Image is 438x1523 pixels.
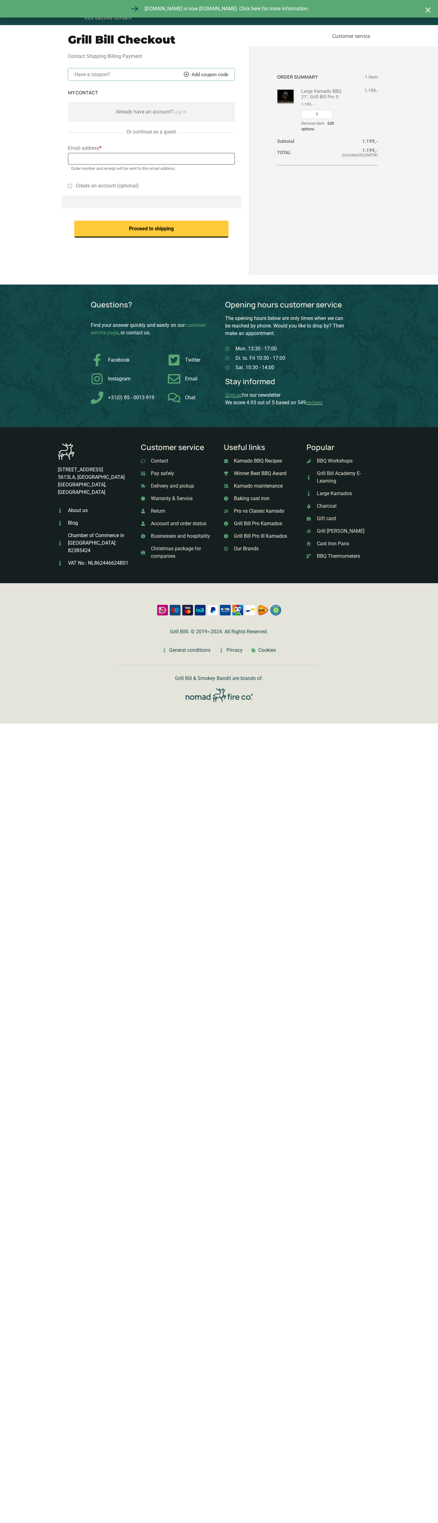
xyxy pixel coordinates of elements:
[149,470,174,477] span: Pay safely
[362,148,378,153] span: 1.199,-
[301,102,313,107] span: 1.199,-
[362,139,378,144] span: 1.199,-
[307,490,380,497] a: large kamado
[307,552,380,560] a: BBQ Thermometer
[232,520,282,527] span: Grill Bill Pro Kamados
[332,33,370,40] a: Customer service
[149,495,193,502] span: Warranty & Service
[91,322,205,336] a: customer service page
[224,495,297,502] a: gietijzer inbakken
[315,515,336,522] span: Gift card
[66,507,88,514] span: About us
[295,88,348,132] div: Large Kamado BBQ 21", Grill Bill Pro II
[173,109,187,115] a: Log in
[307,470,380,485] a: bbq cursus
[74,108,229,116] div: Already have an account?
[86,53,106,59] span: Shipping
[234,354,285,362] span: Di. to. Fri 10:30 - 17:00
[320,153,378,157] small: (includes BTW)
[225,391,347,406] p: for our newsletter We score 4.93 out of 5 based on 549
[306,400,322,406] a: reviews
[232,457,282,465] span: Kamado BBQ Recipes
[91,301,132,308] p: Questions?
[68,145,235,151] label: Email address
[224,457,297,465] a: kamado recepten
[106,375,131,383] span: Instagram
[271,147,314,159] th: Total
[251,646,276,654] a: Cookies
[107,53,121,59] span: Billing
[257,646,276,654] span: Cookies
[58,519,131,527] a: Grill Bill Blog
[141,532,214,540] a: Grill Bill zakelijk
[143,5,309,13] span: [DOMAIN_NAME] is now [DOMAIN_NAME]. Click here for more information.
[141,545,214,560] a: bbq kerstpakket
[307,527,380,535] a: Grill Bill Merchandise
[68,84,235,244] section: Contact
[141,507,214,515] a: Retourneren
[162,646,211,654] a: Algemene voorwaarden
[149,520,206,527] span: Account and order status
[224,443,297,451] p: Useful links
[315,457,353,465] span: BBQ Workshops
[122,53,142,59] span: Payment
[225,378,347,385] p: Stay informed
[168,354,210,366] a: Grill Bill Twitter
[149,532,210,540] span: Businesses and hospitality
[315,470,380,485] span: Grill Bill Academy E-Learning
[232,507,284,515] span: Pro vs Classic kamado
[232,545,259,552] span: Our Brands
[68,34,175,45] h2: Grill Bill Checkout
[141,482,214,490] a: Bezorgen een afhalen
[224,470,297,477] a: beste bbq
[307,443,380,451] p: Popular
[183,394,195,401] span: Chat
[149,507,165,515] span: Return
[66,559,128,567] span: VAT No.: NL862446624B01
[315,490,352,497] span: Large Kamados
[232,495,270,502] span: Baking cast iron
[167,646,210,654] span: General conditions
[91,322,213,337] p: Find your answer quickly and easily on our , or contact us.
[315,552,360,560] span: BBQ Thermometers
[183,356,200,364] span: Twitter
[141,495,214,502] a: garantie en service
[234,364,274,371] span: Sat. 10:30 - 14:00
[149,457,168,465] span: Contact
[119,628,319,636] p: Grill Billl. © 2019~2024. All Rights Reserved.
[66,532,131,554] span: Chamber of Commerce in [GEOGRAPHIC_DATA]: 82385424
[271,136,314,147] th: Subtotal
[76,183,139,189] span: Create an account (optional)
[58,466,131,496] p: [STREET_ADDRESS] 5613LA, [GEOGRAPHIC_DATA] [GEOGRAPHIC_DATA], [GEOGRAPHIC_DATA]
[365,74,378,80] span: 1 item
[277,74,318,80] h3: Order summary
[141,443,214,451] p: Customer service
[364,88,378,93] span: 1.199,-
[129,3,309,14] a: [DOMAIN_NAME] is now [DOMAIN_NAME]. Click here for more information.
[357,153,369,157] span: 208,09
[183,72,228,77] a: Add coupon code
[225,301,347,308] p: Opening hours customer service
[149,482,194,490] span: Delivery and pickup
[58,443,74,460] img: Nomad fire co deer white
[225,392,242,398] a: Sign up
[91,354,162,366] a: Grill Bill Facebook
[106,356,130,364] span: Facebook
[168,373,210,385] a: Grill Bill Contact
[234,345,277,353] span: Mon. 13:30 - 17:00
[149,545,214,560] span: Christmas package for companies
[91,373,162,385] a: Grill Bill Instagram
[424,6,432,14] a: Close
[141,520,214,527] a: account en bestelstatus
[58,507,131,514] a: Grill Bill Over ons
[119,676,319,681] p: Grill Bill & Smokey Bandit are brands of:
[315,540,349,547] span: Cast Iron Pans
[68,90,235,96] h3: My contact
[66,519,78,527] span: Blog
[91,391,162,404] a: Grill Bill Telefoon
[232,482,283,490] span: Kamado maintenance
[74,221,229,238] button: Proceed to shipping
[183,375,198,383] span: Email
[224,545,297,552] a: Onze merken
[225,315,347,337] p: The opening hours below are only times when we can be reached by phone. Would you like to drop by...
